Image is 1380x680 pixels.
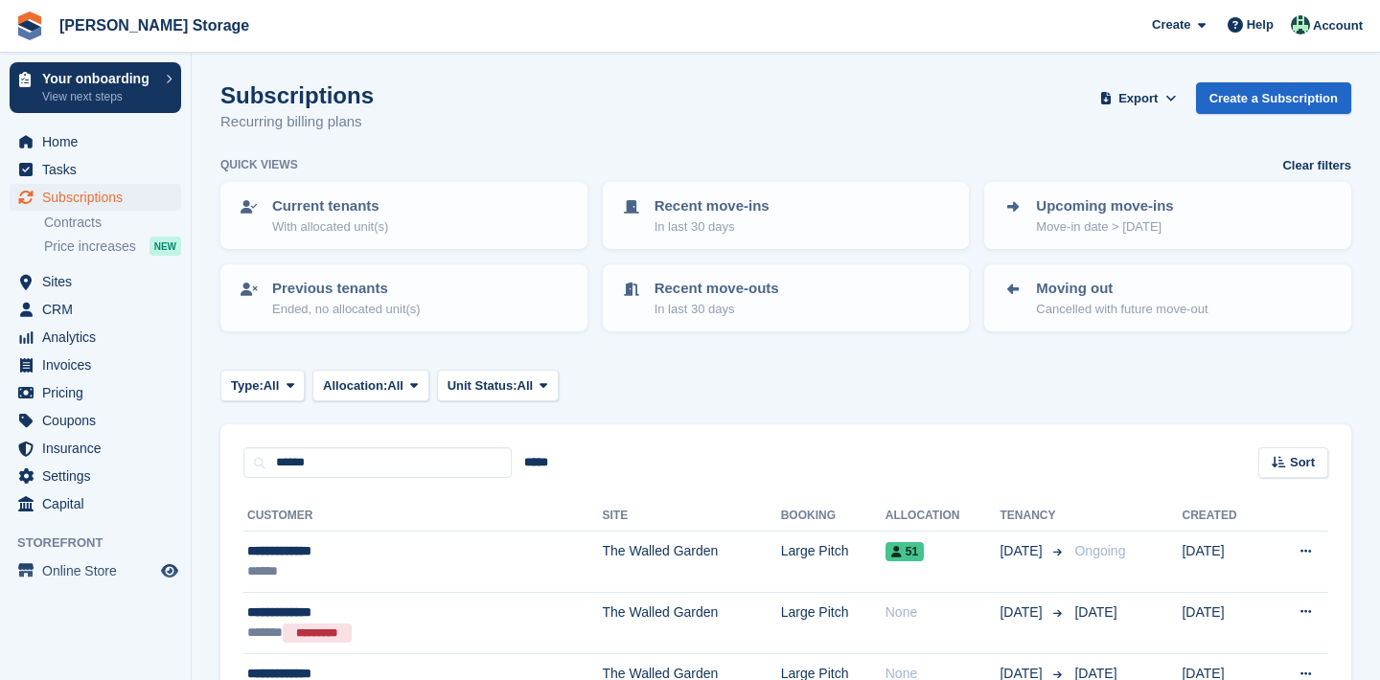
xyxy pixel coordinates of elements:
[10,557,181,584] a: menu
[1182,532,1266,593] td: [DATE]
[1290,453,1315,472] span: Sort
[243,501,603,532] th: Customer
[1000,501,1067,532] th: Tenancy
[1036,217,1173,237] p: Move-in date > [DATE]
[42,184,157,211] span: Subscriptions
[52,10,257,41] a: [PERSON_NAME] Storage
[655,300,779,319] p: In last 30 days
[10,407,181,434] a: menu
[605,266,968,329] a: Recent move-outs In last 30 days
[1282,156,1351,175] a: Clear filters
[42,128,157,155] span: Home
[42,324,157,351] span: Analytics
[517,376,534,396] span: All
[323,376,387,396] span: Allocation:
[10,268,181,295] a: menu
[885,501,1000,532] th: Allocation
[312,370,429,401] button: Allocation: All
[231,376,264,396] span: Type:
[44,238,136,256] span: Price increases
[1074,543,1125,558] span: Ongoing
[42,435,157,462] span: Insurance
[885,602,1000,623] div: None
[387,376,403,396] span: All
[603,592,781,654] td: The Walled Garden
[10,156,181,183] a: menu
[1196,82,1351,114] a: Create a Subscription
[448,376,517,396] span: Unit Status:
[10,128,181,155] a: menu
[781,501,885,532] th: Booking
[655,195,770,217] p: Recent move-ins
[986,184,1349,247] a: Upcoming move-ins Move-in date > [DATE]
[220,82,374,108] h1: Subscriptions
[10,463,181,489] a: menu
[44,236,181,257] a: Price increases NEW
[10,62,181,113] a: Your onboarding View next steps
[10,490,181,517] a: menu
[272,278,421,300] p: Previous tenants
[42,72,156,85] p: Your onboarding
[1313,16,1363,35] span: Account
[42,296,157,323] span: CRM
[42,463,157,489] span: Settings
[655,217,770,237] p: In last 30 days
[220,370,305,401] button: Type: All
[603,501,781,532] th: Site
[10,351,181,378] a: menu
[42,88,156,105] p: View next steps
[1096,82,1181,114] button: Export
[781,532,885,593] td: Large Pitch
[655,278,779,300] p: Recent move-outs
[1247,15,1274,34] span: Help
[149,237,181,256] div: NEW
[1036,300,1207,319] p: Cancelled with future move-out
[42,490,157,517] span: Capital
[10,324,181,351] a: menu
[1182,592,1266,654] td: [DATE]
[222,266,586,329] a: Previous tenants Ended, no allocated unit(s)
[17,533,191,553] span: Storefront
[1000,541,1046,561] span: [DATE]
[42,268,157,295] span: Sites
[605,184,968,247] a: Recent move-ins In last 30 days
[272,217,388,237] p: With allocated unit(s)
[10,379,181,406] a: menu
[781,592,885,654] td: Large Pitch
[1182,501,1266,532] th: Created
[15,11,44,40] img: stora-icon-8386f47178a22dfd0bd8f6a31ec36ba5ce8667c1dd55bd0f319d3a0aa187defe.svg
[44,214,181,232] a: Contracts
[220,156,298,173] h6: Quick views
[1036,278,1207,300] p: Moving out
[1000,602,1046,623] span: [DATE]
[42,407,157,434] span: Coupons
[986,266,1349,329] a: Moving out Cancelled with future move-out
[603,532,781,593] td: The Walled Garden
[1291,15,1310,34] img: Nicholas Pain
[272,300,421,319] p: Ended, no allocated unit(s)
[42,351,157,378] span: Invoices
[272,195,388,217] p: Current tenants
[42,557,157,584] span: Online Store
[222,184,586,247] a: Current tenants With allocated unit(s)
[10,296,181,323] a: menu
[437,370,559,401] button: Unit Status: All
[10,184,181,211] a: menu
[1036,195,1173,217] p: Upcoming move-ins
[42,156,157,183] span: Tasks
[10,435,181,462] a: menu
[1118,89,1158,108] span: Export
[885,542,924,561] span: 51
[220,111,374,133] p: Recurring billing plans
[158,559,181,582] a: Preview store
[264,376,280,396] span: All
[1152,15,1190,34] span: Create
[1074,604,1116,620] span: [DATE]
[42,379,157,406] span: Pricing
